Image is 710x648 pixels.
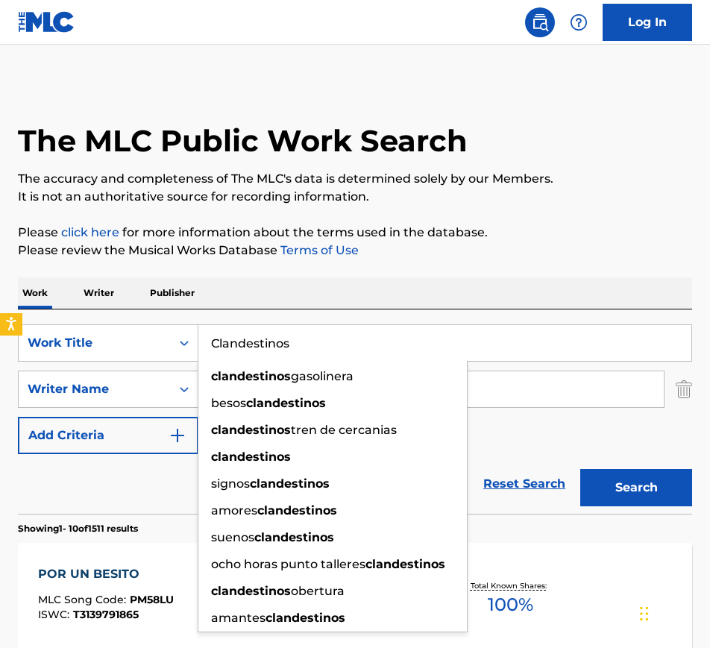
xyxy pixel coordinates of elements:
img: search [531,13,549,31]
strong: clandestinos [211,423,291,437]
strong: clandestinos [266,611,345,625]
div: Writer Name [28,380,162,398]
strong: clandestinos [211,584,291,598]
div: Arrastrar [640,591,649,636]
span: obertura [291,584,345,598]
a: Log In [603,4,692,41]
span: PM58LU [130,593,174,606]
p: Publisher [145,277,199,309]
span: amantes [211,611,266,625]
div: Widget de chat [635,576,710,648]
strong: clandestinos [250,476,330,491]
a: click here [61,225,119,239]
p: Please for more information about the terms used in the database. [18,224,692,242]
span: amores [211,503,257,518]
p: The accuracy and completeness of The MLC's data is determined solely by our Members. [18,170,692,188]
span: signos [211,476,250,491]
p: It is not an authoritative source for recording information. [18,188,692,206]
span: MLC Song Code : [38,593,130,606]
img: 9d2ae6d4665cec9f34b9.svg [169,427,186,444]
div: POR UN BESITO [38,565,174,583]
img: help [570,13,588,31]
span: 100 % [488,591,533,618]
p: Total Known Shares: [471,580,550,591]
div: Help [564,7,594,37]
div: Work Title [28,334,162,352]
strong: clandestinos [246,396,326,410]
a: Terms of Use [277,243,359,257]
iframe: Chat Widget [635,576,710,648]
p: Work [18,277,52,309]
span: gasolinera [291,369,354,383]
strong: clandestinos [211,450,291,464]
p: Please review the Musical Works Database [18,242,692,259]
a: Reset Search [476,468,573,500]
strong: clandestinos [211,369,291,383]
strong: clandestinos [365,557,445,571]
strong: clandestinos [257,503,337,518]
button: Add Criteria [18,417,198,454]
span: ocho horas punto talleres [211,557,365,571]
p: Showing 1 - 10 of 1511 results [18,522,138,535]
h1: The MLC Public Work Search [18,122,468,160]
button: Search [580,469,692,506]
span: ISWC : [38,608,73,621]
span: suenos [211,530,254,544]
span: tren de cercanias [291,423,397,437]
p: Writer [79,277,119,309]
img: MLC Logo [18,11,75,33]
a: Public Search [525,7,555,37]
strong: clandestinos [254,530,334,544]
span: T3139791865 [73,608,139,621]
img: Delete Criterion [676,371,692,408]
form: Search Form [18,324,692,514]
span: besos [211,396,246,410]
